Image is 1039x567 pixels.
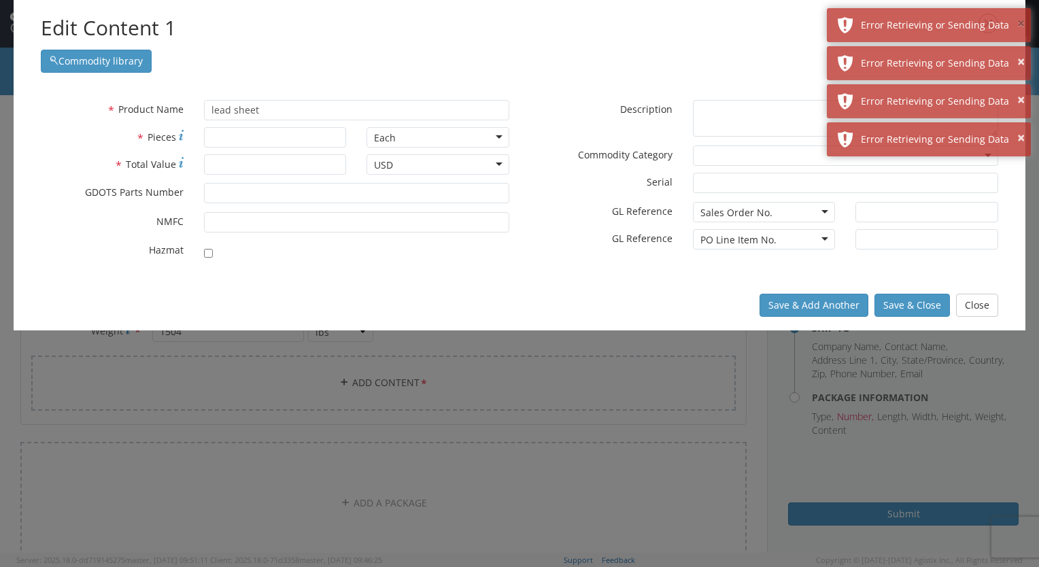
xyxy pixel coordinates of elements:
span: Product Name [118,103,184,116]
button: Save & Add Another [760,294,868,317]
span: GDOTS Parts Number [85,186,184,199]
span: Hazmat [149,243,184,256]
div: Error Retrieving or Sending Data [861,133,1021,146]
button: Close [956,294,998,317]
div: USD [374,158,393,172]
span: NMFC [156,215,184,228]
span: GL Reference [612,205,672,218]
h2: Edit Content 1 [41,14,998,43]
span: Commodity Category [578,148,672,161]
div: Sales Order No. [700,206,772,220]
span: Pieces [148,131,176,143]
div: Error Retrieving or Sending Data [861,94,1021,108]
span: Total Value [126,158,176,171]
button: Commodity library [41,50,152,73]
button: × [1017,90,1025,110]
span: Serial [647,175,672,188]
span: Description [620,103,672,116]
div: PO Line Item No. [700,233,777,247]
button: × [1017,128,1025,148]
button: Save & Close [874,294,950,317]
div: Error Retrieving or Sending Data [861,18,1021,32]
span: GL Reference [612,232,672,245]
div: Each [374,131,396,145]
button: × [1017,14,1025,34]
div: Error Retrieving or Sending Data [861,56,1021,70]
button: × [1017,52,1025,72]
